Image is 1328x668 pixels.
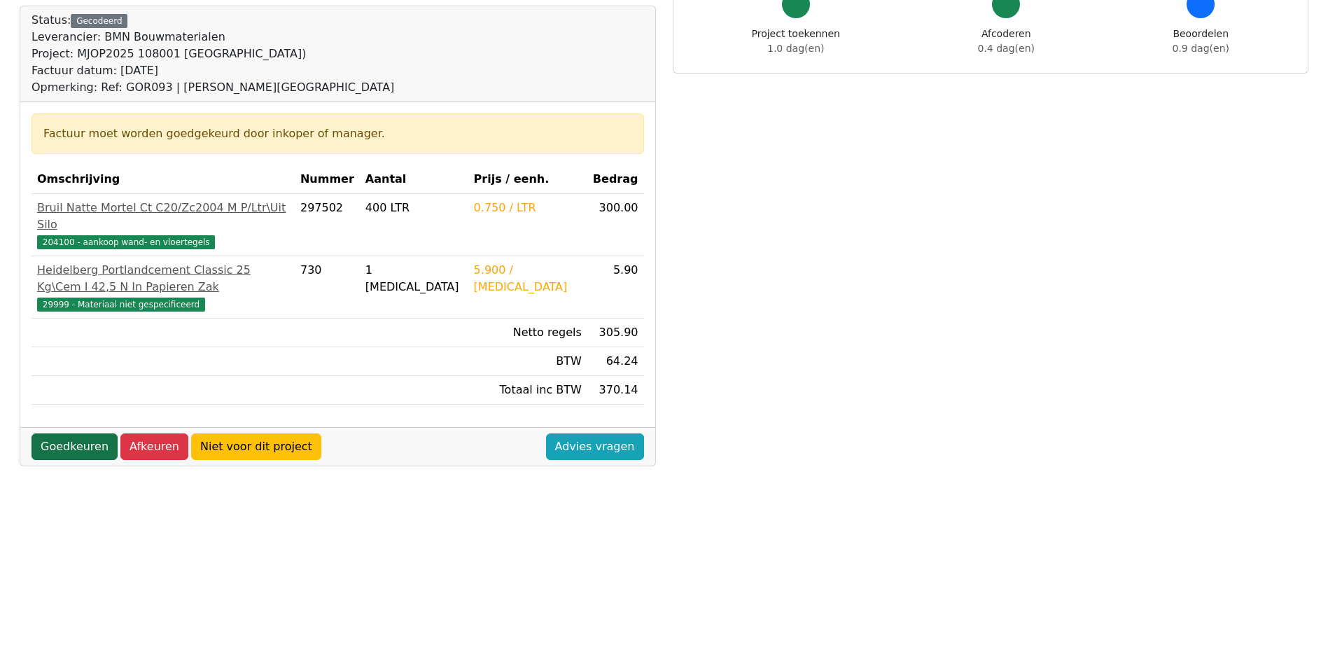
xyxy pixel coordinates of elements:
a: Niet voor dit project [191,433,321,460]
td: 64.24 [587,347,644,376]
a: Afkeuren [120,433,188,460]
a: Heidelberg Portlandcement Classic 25 Kg\Cem I 42,5 N In Papieren Zak29999 - Materiaal niet gespec... [37,262,289,312]
th: Aantal [360,165,468,194]
span: 1.0 dag(en) [767,43,824,54]
div: 5.900 / [MEDICAL_DATA] [474,262,582,295]
span: 0.9 dag(en) [1173,43,1229,54]
div: Factuur moet worden goedgekeurd door inkoper of manager. [43,125,632,142]
td: BTW [468,347,587,376]
td: 297502 [295,194,360,256]
th: Omschrijving [32,165,295,194]
td: 370.14 [587,376,644,405]
div: Bruil Natte Mortel Ct C20/Zc2004 M P/Ltr\Uit Silo [37,200,289,233]
a: Advies vragen [546,433,644,460]
a: Bruil Natte Mortel Ct C20/Zc2004 M P/Ltr\Uit Silo204100 - aankoop wand- en vloertegels [37,200,289,250]
span: 29999 - Materiaal niet gespecificeerd [37,298,205,312]
div: 400 LTR [365,200,463,216]
div: Beoordelen [1173,27,1229,56]
span: 204100 - aankoop wand- en vloertegels [37,235,215,249]
div: Heidelberg Portlandcement Classic 25 Kg\Cem I 42,5 N In Papieren Zak [37,262,289,295]
td: Netto regels [468,319,587,347]
th: Bedrag [587,165,644,194]
div: 0.750 / LTR [474,200,582,216]
a: Goedkeuren [32,433,118,460]
div: Leverancier: BMN Bouwmaterialen [32,29,394,46]
th: Prijs / eenh. [468,165,587,194]
td: 300.00 [587,194,644,256]
td: 305.90 [587,319,644,347]
th: Nummer [295,165,360,194]
div: 1 [MEDICAL_DATA] [365,262,463,295]
span: 0.4 dag(en) [978,43,1035,54]
div: Afcoderen [978,27,1035,56]
div: Status: [32,12,394,96]
div: Project toekennen [752,27,840,56]
div: Factuur datum: [DATE] [32,62,394,79]
td: Totaal inc BTW [468,376,587,405]
div: Gecodeerd [71,14,127,28]
div: Project: MJOP2025 108001 [GEOGRAPHIC_DATA]) [32,46,394,62]
td: 730 [295,256,360,319]
div: Opmerking: Ref: GOR093 | [PERSON_NAME][GEOGRAPHIC_DATA] [32,79,394,96]
td: 5.90 [587,256,644,319]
